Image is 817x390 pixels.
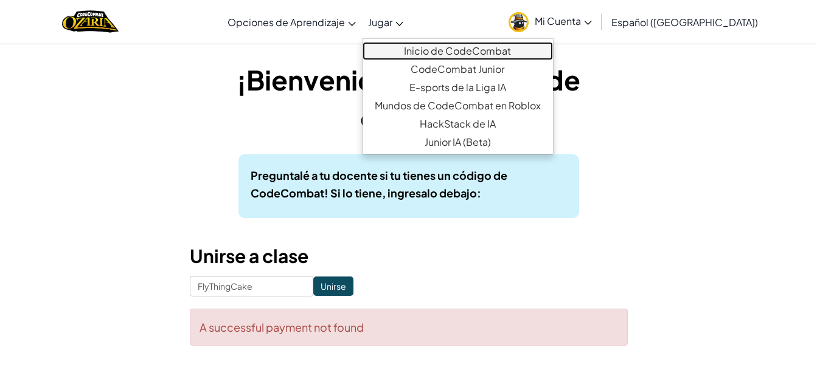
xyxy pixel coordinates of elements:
a: Mi Cuenta [502,2,598,41]
span: Jugar [368,16,392,29]
a: Opciones de Aprendizaje [221,5,362,38]
b: Preguntalé a tu docente si tu tienes un código de CodeCombat! Si lo tiene, ingresalo debajo: [251,168,507,200]
span: Opciones de Aprendizaje [228,16,345,29]
a: Ozaria by CodeCombat logo [62,9,119,34]
a: E-sports de la Liga IA [363,78,553,97]
input: <Enter Class Code> [190,276,313,296]
h3: Unirse a clase [190,242,628,270]
a: Mundos de CodeCombat en Roblox [363,97,553,115]
a: Inicio de CodeCombat [363,42,553,60]
a: HackStack de IA [363,115,553,133]
a: CodeCombat Junior [363,60,553,78]
span: Mi Cuenta [535,15,592,27]
input: Unirse [313,276,353,296]
a: Jugar [362,5,409,38]
a: Junior IA (Beta) [363,133,553,151]
img: avatar [509,12,529,32]
span: Español ([GEOGRAPHIC_DATA]) [611,16,758,29]
div: A successful payment not found [190,309,628,346]
img: Home [62,9,119,34]
h1: ¡Bienvenido a tu página de cursos! [190,61,628,136]
a: Español ([GEOGRAPHIC_DATA]) [605,5,764,38]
